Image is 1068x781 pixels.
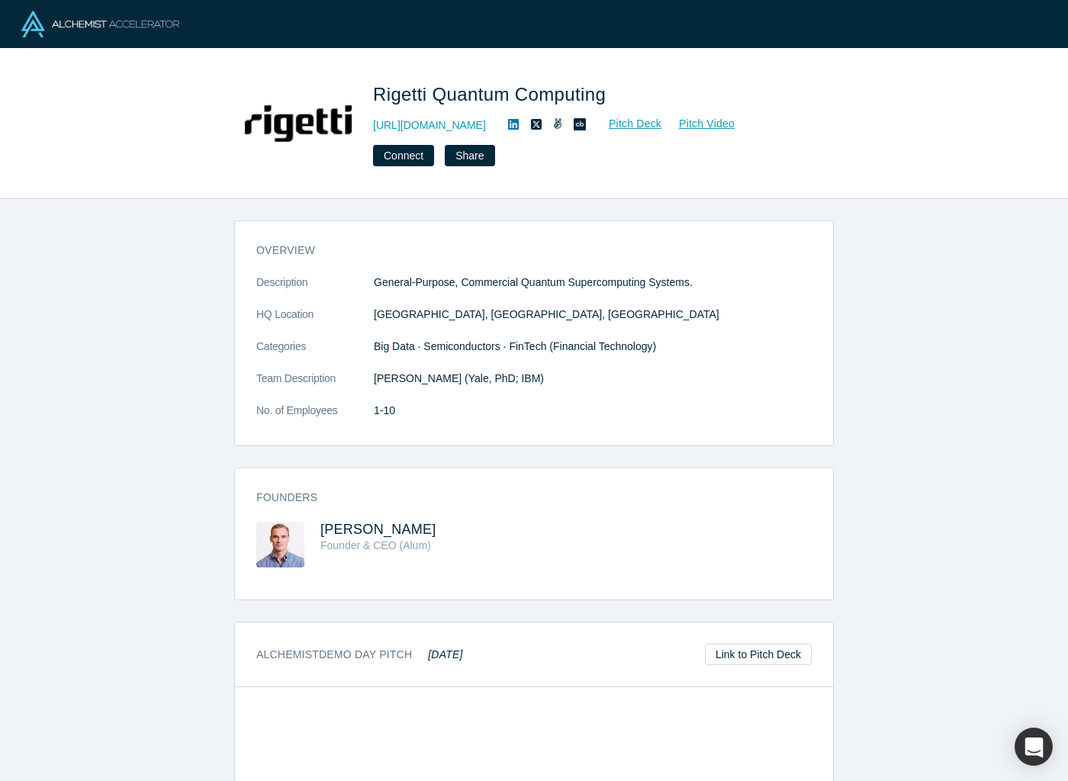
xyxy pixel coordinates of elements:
[256,647,463,663] h3: Alchemist Demo Day Pitch
[373,84,611,104] span: Rigetti Quantum Computing
[245,70,352,177] img: Rigetti Quantum Computing's Logo
[256,371,374,403] dt: Team Description
[373,117,486,133] a: [URL][DOMAIN_NAME]
[373,145,434,166] button: Connect
[374,307,812,323] dd: [GEOGRAPHIC_DATA], [GEOGRAPHIC_DATA], [GEOGRAPHIC_DATA]
[445,145,494,166] button: Share
[256,275,374,307] dt: Description
[320,539,431,551] span: Founder & CEO (Alum)
[21,11,179,37] img: Alchemist Logo
[256,339,374,371] dt: Categories
[374,371,812,387] p: [PERSON_NAME] (Yale, PhD; IBM)
[592,115,662,133] a: Pitch Deck
[256,307,374,339] dt: HQ Location
[428,648,462,660] em: [DATE]
[705,644,812,665] a: Link to Pitch Deck
[256,490,790,506] h3: Founders
[374,275,812,291] p: General-Purpose, Commercial Quantum Supercomputing Systems.
[256,403,374,435] dt: No. of Employees
[256,243,790,259] h3: overview
[256,522,304,567] img: Chad Rigetti's Profile Image
[662,115,735,133] a: Pitch Video
[320,522,436,537] a: [PERSON_NAME]
[374,340,656,352] span: Big Data · Semiconductors · FinTech (Financial Technology)
[374,403,812,419] dd: 1-10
